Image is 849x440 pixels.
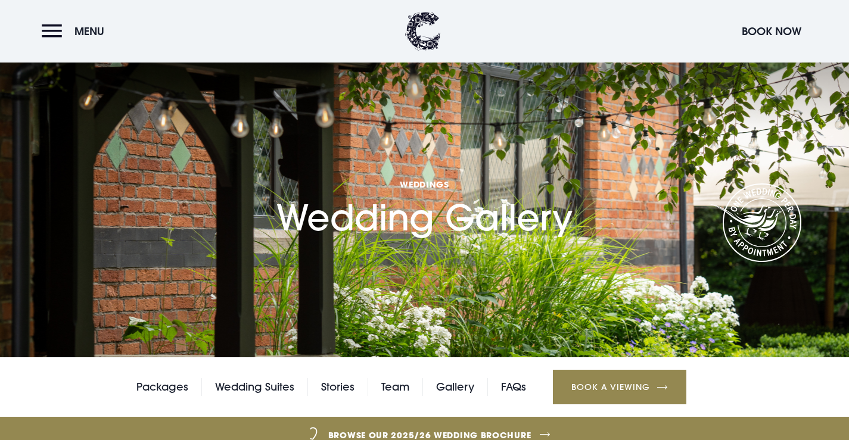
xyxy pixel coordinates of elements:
a: FAQs [501,378,526,396]
button: Menu [42,18,110,44]
span: Menu [74,24,104,38]
a: Wedding Suites [215,378,294,396]
button: Book Now [736,18,807,44]
a: Gallery [436,378,474,396]
a: Team [381,378,409,396]
img: Clandeboye Lodge [405,12,441,51]
a: Book a Viewing [553,370,686,404]
a: Packages [136,378,188,396]
h1: Wedding Gallery [276,124,573,239]
a: Stories [321,378,354,396]
span: Weddings [276,179,573,190]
